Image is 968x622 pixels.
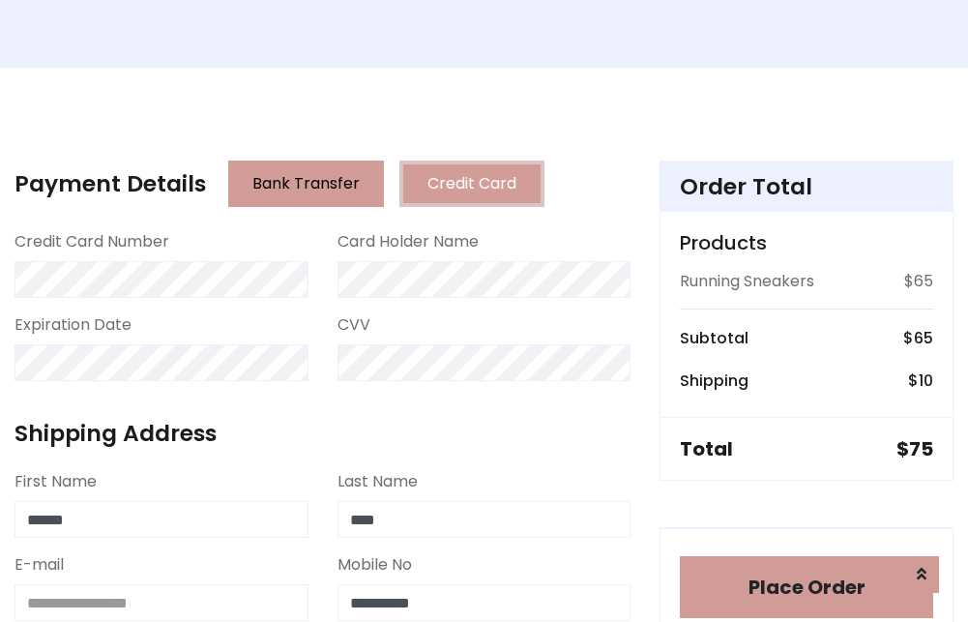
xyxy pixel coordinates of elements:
[15,230,169,253] label: Credit Card Number
[904,270,933,293] p: $65
[337,313,370,337] label: CVV
[896,437,933,460] h5: $
[15,470,97,493] label: First Name
[680,173,933,200] h4: Order Total
[680,556,933,618] button: Place Order
[908,371,933,390] h6: $
[909,435,933,462] span: 75
[15,420,631,447] h4: Shipping Address
[337,553,412,577] label: Mobile No
[399,161,544,207] button: Credit Card
[337,470,418,493] label: Last Name
[15,313,132,337] label: Expiration Date
[680,329,748,347] h6: Subtotal
[337,230,479,253] label: Card Holder Name
[15,170,206,197] h4: Payment Details
[680,437,733,460] h5: Total
[680,371,748,390] h6: Shipping
[228,161,384,207] button: Bank Transfer
[680,270,814,293] p: Running Sneakers
[15,553,64,577] label: E-mail
[914,327,933,349] span: 65
[903,329,933,347] h6: $
[919,370,933,392] span: 10
[680,231,933,254] h5: Products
